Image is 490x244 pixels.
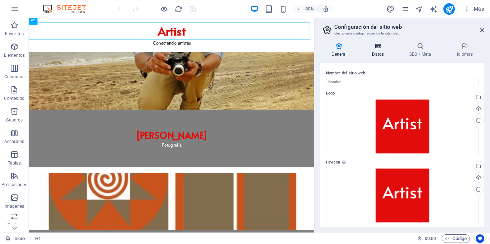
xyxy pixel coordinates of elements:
input: Nombre... [326,78,479,86]
h6: Tiempo de la sesión [417,234,436,243]
h4: Datos [361,42,398,57]
div: Logoanimado-UgTJh21VsChI_L_2XUQthg-edfNJb7OHD0GSWEzC7wU7Q.png [326,167,479,224]
p: Accordion [4,139,24,144]
h3: Gestiona la configuración de tu sitio web [334,30,470,37]
h2: Configuración del sitio web [334,24,484,30]
i: Al redimensionar, ajustar el nivel de zoom automáticamente para ajustarse al dispositivo elegido. [322,6,329,12]
div: Logoanimado-UgTJh21VsChI_L_2XUQthg.gif [326,98,479,155]
p: Columnas [4,74,25,80]
button: Código [442,234,470,243]
h4: General [320,42,361,57]
p: Tablas [8,160,21,166]
i: Páginas (Ctrl+Alt+S) [401,5,409,13]
p: Contenido [4,96,24,101]
h4: Idiomas [446,42,484,57]
button: text_generator [429,5,438,13]
span: Más [463,5,484,13]
label: Logo [326,89,479,98]
span: 00 00 [425,234,436,243]
button: Más [461,3,487,15]
button: pages [400,5,409,13]
button: design [386,5,395,13]
button: 80% [293,5,319,13]
label: Nombre del sitio web [326,69,479,78]
p: Favoritos [5,31,24,37]
button: navigator [415,5,423,13]
i: Navegador [415,5,423,13]
i: Publicar [445,5,453,13]
span: : [430,236,431,241]
span: Haz clic para seleccionar y doble clic para editar [35,234,41,243]
a: Haz clic para cancelar la selección y doble clic para abrir páginas [6,234,25,243]
nav: breadcrumb [35,234,41,243]
p: Cuadros [6,117,23,123]
button: Usercentrics [476,234,484,243]
i: AI Writer [429,5,438,13]
i: Diseño (Ctrl+Alt+Y) [386,5,395,13]
button: reload [174,5,183,13]
span: Código [445,234,467,243]
p: Imágenes [5,203,24,209]
h4: SEO / Meta [398,42,446,57]
p: Prestaciones [1,182,27,188]
label: Favicon [326,158,479,167]
h6: 80% [304,5,315,13]
i: Volver a cargar página [174,5,183,13]
button: Haz clic para salir del modo de previsualización y seguir editando [160,5,168,13]
button: publish [443,3,455,15]
img: Editor Logo [41,5,95,13]
p: Elementos [4,52,25,58]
